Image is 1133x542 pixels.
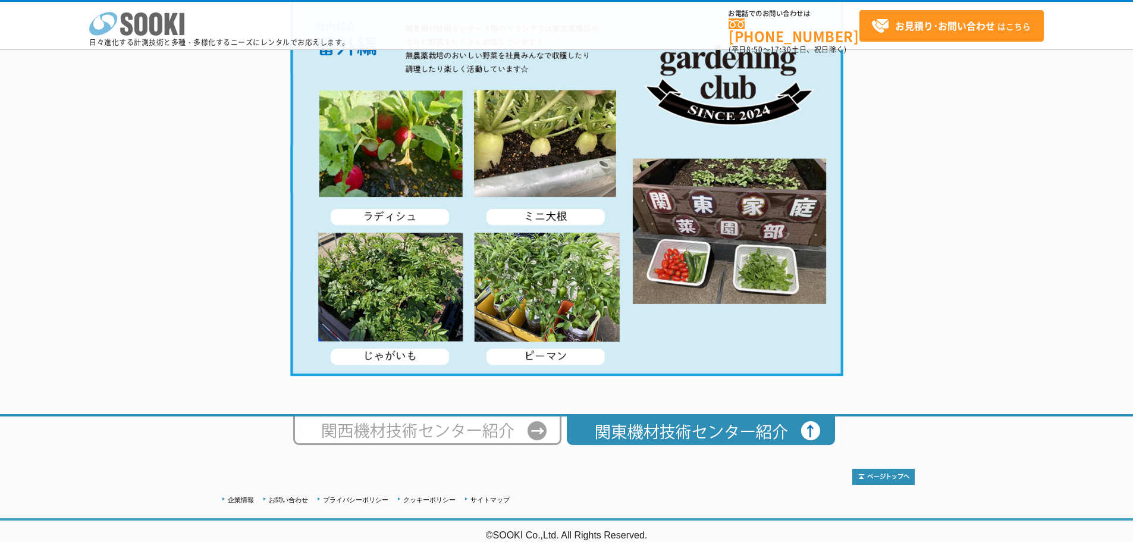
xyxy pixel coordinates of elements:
[871,17,1031,35] span: はこちら
[566,434,840,443] a: 関東機材技術センター紹介
[895,18,995,33] strong: お見積り･お問い合わせ
[323,496,388,503] a: プライバシーポリシー
[89,39,350,46] p: 日々進化する計測技術と多種・多様化するニーズにレンタルでお応えします。
[770,44,792,55] span: 17:30
[403,496,456,503] a: クッキーポリシー
[729,10,859,17] span: お電話でのお問い合わせは
[729,18,859,43] a: [PHONE_NUMBER]
[566,416,840,445] img: 関東機材技術センター紹介
[859,10,1044,42] a: お見積り･お問い合わせはこちら
[228,496,254,503] a: 企業情報
[293,434,566,443] a: 西日本テクニカルセンター紹介
[852,469,915,485] img: トップページへ
[746,44,763,55] span: 8:50
[470,496,510,503] a: サイトマップ
[269,496,308,503] a: お問い合わせ
[293,416,566,445] img: 西日本テクニカルセンター紹介
[729,44,846,55] span: (平日 ～ 土日、祝日除く)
